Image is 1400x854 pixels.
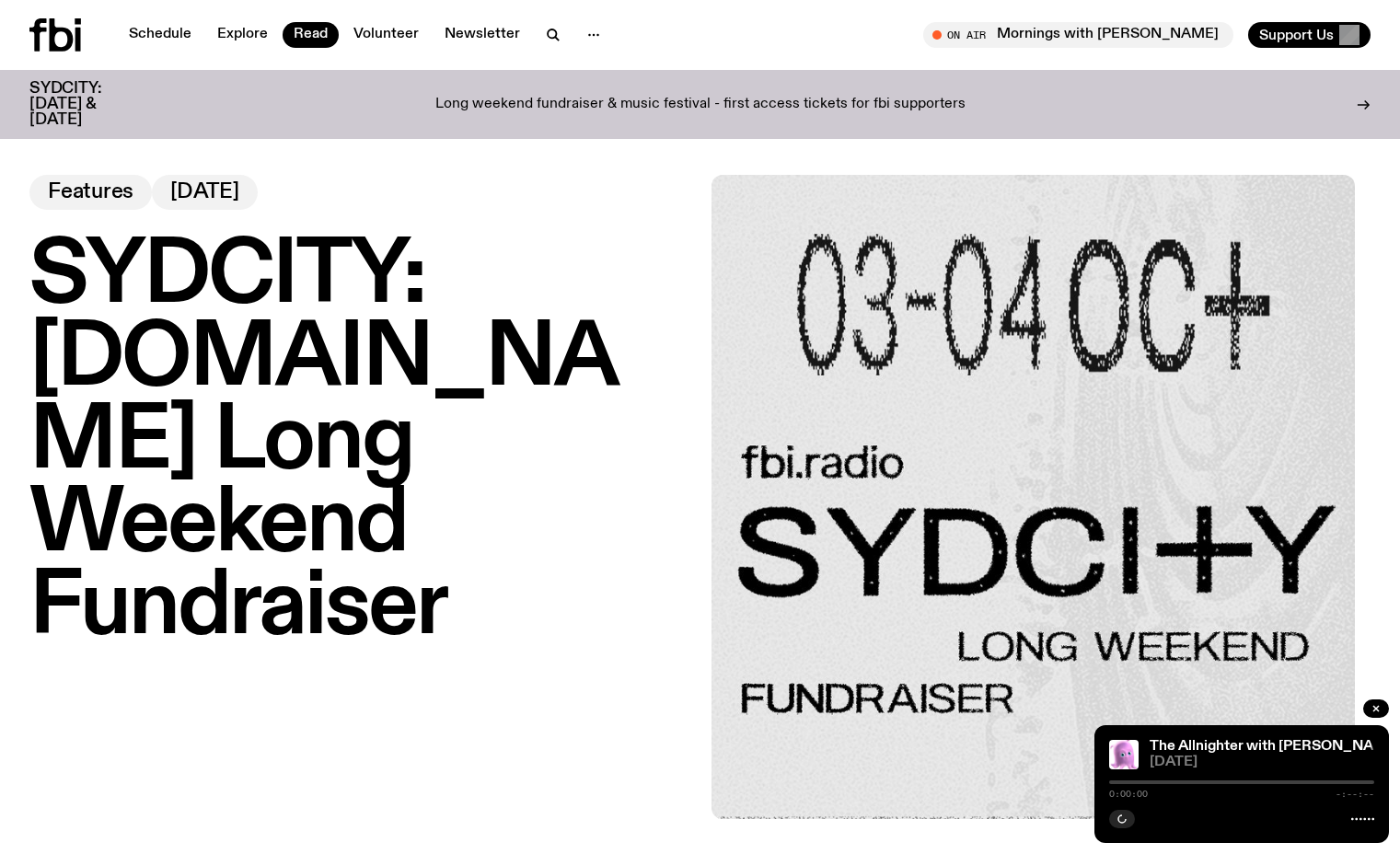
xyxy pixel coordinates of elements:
[435,97,966,113] p: Long weekend fundraiser & music festival - first access tickets for fbi supporters
[29,81,147,128] h3: SYDCITY: [DATE] & [DATE]
[206,22,279,48] a: Explore
[1336,790,1374,799] span: -:--:--
[1150,756,1374,769] span: [DATE]
[170,182,239,202] span: [DATE]
[1259,27,1334,43] span: Support Us
[48,182,133,202] span: Features
[1109,790,1148,799] span: 0:00:00
[1109,740,1139,769] img: An animated image of a pink squid named pearl from Nemo.
[1248,22,1371,48] button: Support Us
[283,22,339,48] a: Read
[29,236,689,650] h1: SYDCITY: [DOMAIN_NAME] Long Weekend Fundraiser
[923,22,1233,48] button: On AirMornings with [PERSON_NAME]
[434,22,531,48] a: Newsletter
[342,22,430,48] a: Volunteer
[118,22,202,48] a: Schedule
[712,175,1356,819] img: Black text on gray background. Reading top to bottom: 03-04 OCT. fbi.radio SYDCITY LONG WEEKEND F...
